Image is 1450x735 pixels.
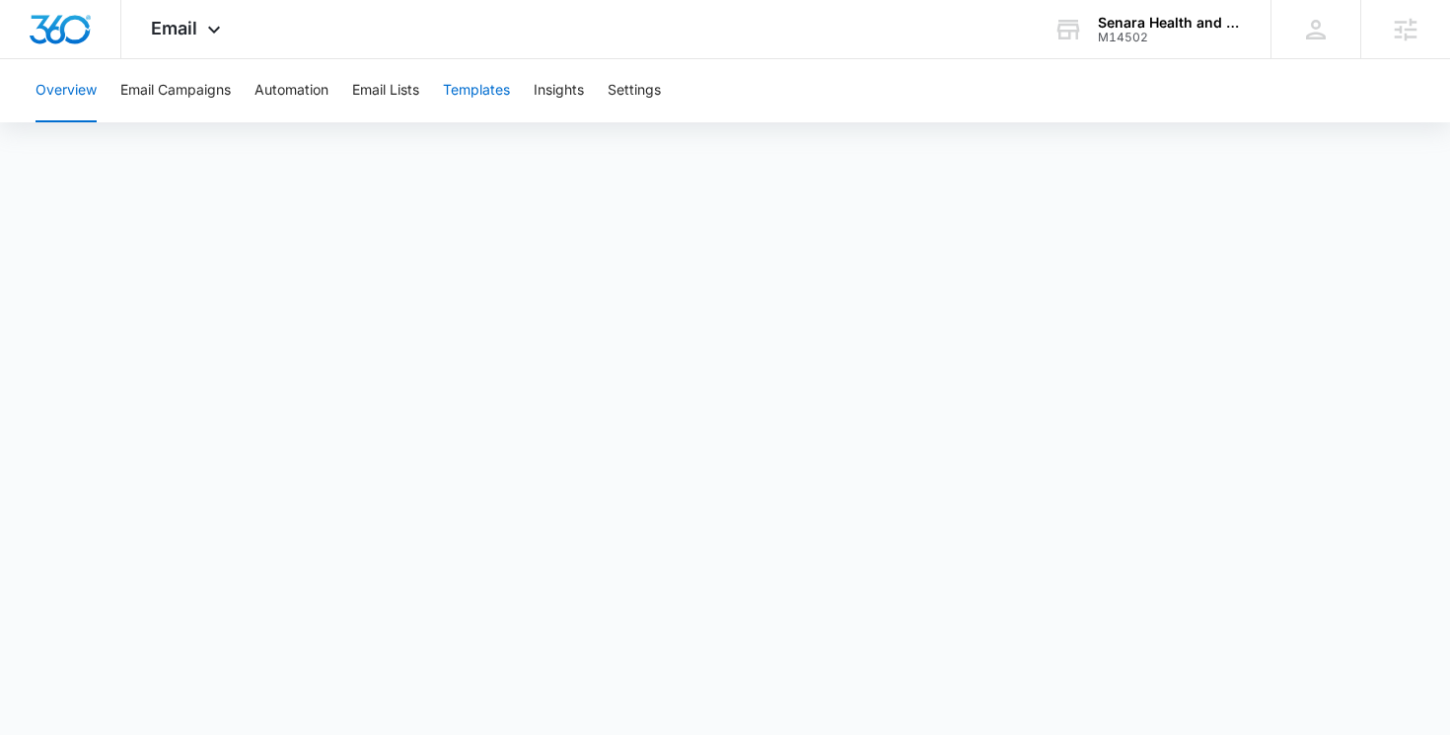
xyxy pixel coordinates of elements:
button: Templates [443,59,510,122]
button: Overview [36,59,97,122]
button: Email Lists [352,59,419,122]
button: Insights [534,59,584,122]
button: Email Campaigns [120,59,231,122]
button: Settings [608,59,661,122]
div: account name [1098,15,1242,31]
button: Automation [254,59,328,122]
div: account id [1098,31,1242,44]
span: Email [151,18,197,38]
